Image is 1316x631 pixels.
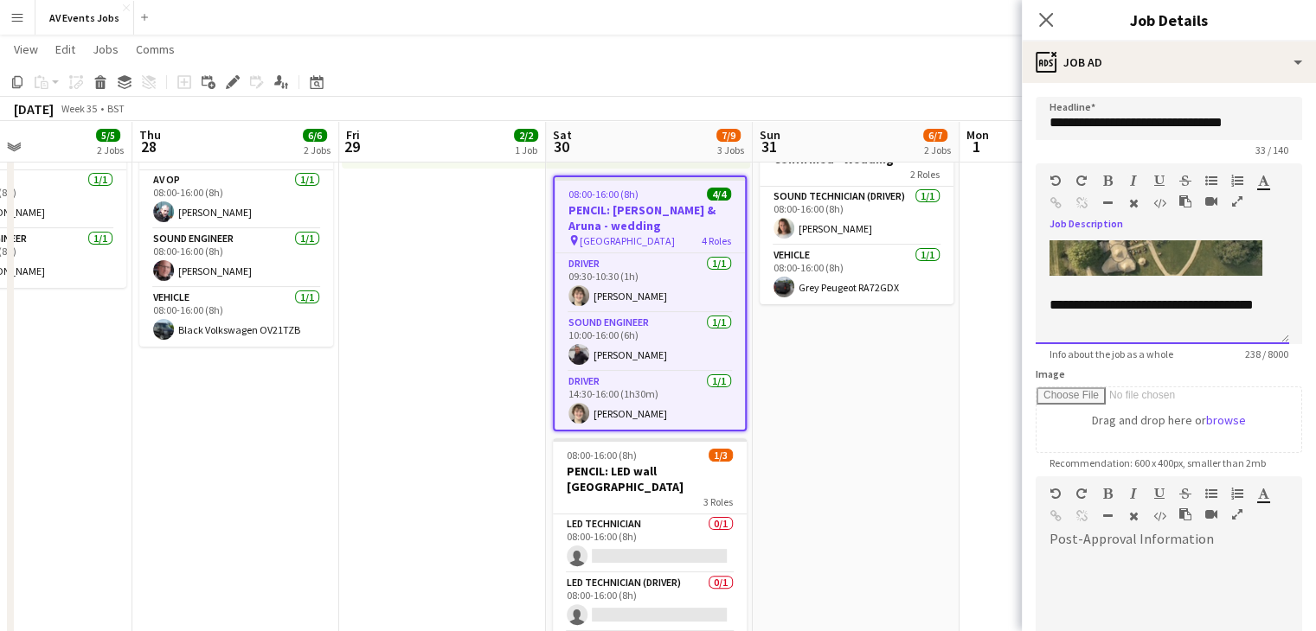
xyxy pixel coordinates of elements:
[703,495,733,508] span: 3 Roles
[1231,507,1243,521] button: Fullscreen
[14,41,38,57] span: View
[923,129,947,142] span: 6/7
[716,129,741,142] span: 7/9
[964,137,989,156] span: 1
[1075,487,1088,500] button: Redo
[86,38,125,61] a: Jobs
[1127,509,1139,523] button: Clear Formatting
[107,102,125,115] div: BST
[1050,174,1062,188] button: Undo
[580,234,675,247] span: [GEOGRAPHIC_DATA]
[346,127,360,143] span: Fri
[568,188,639,201] span: 08:00-16:00 (8h)
[1242,143,1302,156] span: 33 / 140
[1022,9,1316,31] h3: Job Details
[1205,194,1217,208] button: Insert video
[139,127,161,143] span: Thu
[1257,174,1269,188] button: Text Color
[1101,174,1114,188] button: Bold
[555,254,745,313] app-card-role: Driver1/109:30-10:30 (1h)[PERSON_NAME]
[709,449,733,462] span: 1/3
[717,143,744,156] div: 3 Jobs
[1257,487,1269,500] button: Text Color
[48,38,82,61] a: Edit
[1179,487,1191,500] button: Strikethrough
[702,234,731,247] span: 4 Roles
[555,202,745,233] h3: PENCIL: [PERSON_NAME] & Aruna - wedding
[1075,174,1088,188] button: Redo
[14,100,54,118] div: [DATE]
[553,127,572,143] span: Sat
[760,127,780,143] span: Sun
[1127,487,1139,500] button: Italic
[1127,196,1139,210] button: Clear Formatting
[304,143,331,156] div: 2 Jobs
[760,187,953,245] app-card-role: Sound technician (Driver)1/108:00-16:00 (8h)[PERSON_NAME]
[35,1,134,35] button: AV Events Jobs
[7,38,45,61] a: View
[1101,196,1114,210] button: Horizontal Line
[139,170,333,229] app-card-role: AV Op1/108:00-16:00 (8h)[PERSON_NAME]
[1036,347,1187,360] span: Info about the job as a whole
[1127,174,1139,188] button: Italic
[910,168,940,181] span: 2 Roles
[1101,487,1114,500] button: Bold
[1153,487,1165,500] button: Underline
[303,129,327,142] span: 6/6
[1231,194,1243,208] button: Fullscreen
[555,372,745,430] app-card-role: Driver1/114:30-16:00 (1h30m)[PERSON_NAME]
[514,129,538,142] span: 2/2
[55,41,75,57] span: Edit
[550,137,572,156] span: 30
[139,110,333,347] app-job-card: 08:00-16:00 (8h)3/3Sea Containers - Conference Sea Containers - 12th Knot3 RolesAV Op1/108:00-16:...
[553,175,747,431] app-job-card: 08:00-16:00 (8h)4/4PENCIL: [PERSON_NAME] & Aruna - wedding [GEOGRAPHIC_DATA]4 RolesVehicle1/108:0...
[515,143,537,156] div: 1 Job
[1179,194,1191,208] button: Paste as plain text
[1179,174,1191,188] button: Strikethrough
[97,143,124,156] div: 2 Jobs
[760,126,953,304] app-job-card: 08:00-16:00 (8h)2/2Confirmed - Wedding2 RolesSound technician (Driver)1/108:00-16:00 (8h)[PERSON_...
[137,137,161,156] span: 28
[96,129,120,142] span: 5/5
[139,229,333,288] app-card-role: Sound Engineer1/108:00-16:00 (8h)[PERSON_NAME]
[1231,487,1243,500] button: Ordered List
[136,41,175,57] span: Comms
[57,102,100,115] span: Week 35
[1231,174,1243,188] button: Ordered List
[1101,509,1114,523] button: Horizontal Line
[1205,507,1217,521] button: Insert video
[567,449,637,462] span: 08:00-16:00 (8h)
[553,514,747,573] app-card-role: LED Technician0/108:00-16:00 (8h)
[1231,347,1302,360] span: 238 / 8000
[129,38,182,61] a: Comms
[757,137,780,156] span: 31
[93,41,119,57] span: Jobs
[1179,507,1191,521] button: Paste as plain text
[1205,174,1217,188] button: Unordered List
[1205,487,1217,500] button: Unordered List
[1050,487,1062,500] button: Undo
[966,127,989,143] span: Mon
[139,288,333,347] app-card-role: Vehicle1/108:00-16:00 (8h)Black Volkswagen OV21TZB
[1153,174,1165,188] button: Underline
[343,137,360,156] span: 29
[1153,196,1165,210] button: HTML Code
[1022,41,1316,83] div: Job Ad
[707,188,731,201] span: 4/4
[1153,509,1165,523] button: HTML Code
[553,463,747,494] h3: PENCIL: LED wall [GEOGRAPHIC_DATA]
[555,313,745,372] app-card-role: Sound Engineer1/110:00-16:00 (6h)[PERSON_NAME]
[760,245,953,304] app-card-role: Vehicle1/108:00-16:00 (8h)Grey Peugeot RA72GDX
[1036,456,1280,469] span: Recommendation: 600 x 400px, smaller than 2mb
[924,143,951,156] div: 2 Jobs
